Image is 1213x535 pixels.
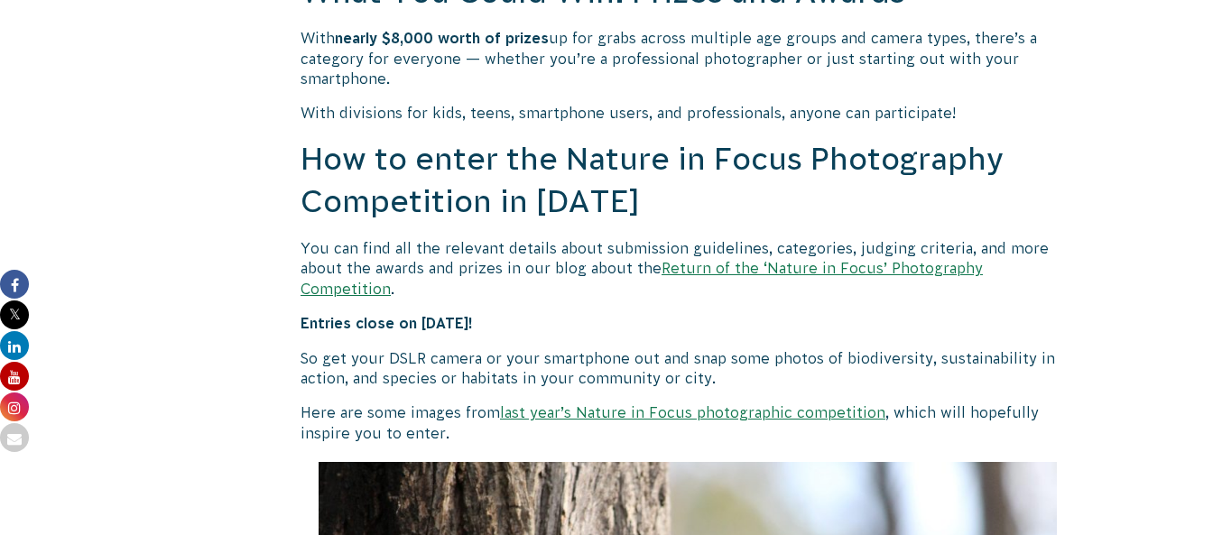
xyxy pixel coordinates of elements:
[500,404,885,420] a: last year’s Nature in Focus photographic competition
[301,138,1075,224] h2: How to enter the Nature in Focus Photography Competition in [DATE]
[301,402,1075,443] p: Here are some images from , which will hopefully inspire you to enter.
[301,238,1075,299] p: You can find all the relevant details about submission guidelines, categories, judging criteria, ...
[301,28,1075,88] p: With up for grabs across multiple age groups and camera types, there’s a category for everyone — ...
[301,348,1075,389] p: So get your DSLR camera or your smartphone out and snap some photos of biodiversity, sustainabili...
[335,30,549,46] strong: nearly $8,000 worth of prizes
[301,103,1075,123] p: With divisions for kids, teens, smartphone users, and professionals, anyone can participate!
[301,260,983,296] a: Return of the ‘Nature in Focus’ Photography Competition
[301,315,473,331] strong: Entries close on [DATE]!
